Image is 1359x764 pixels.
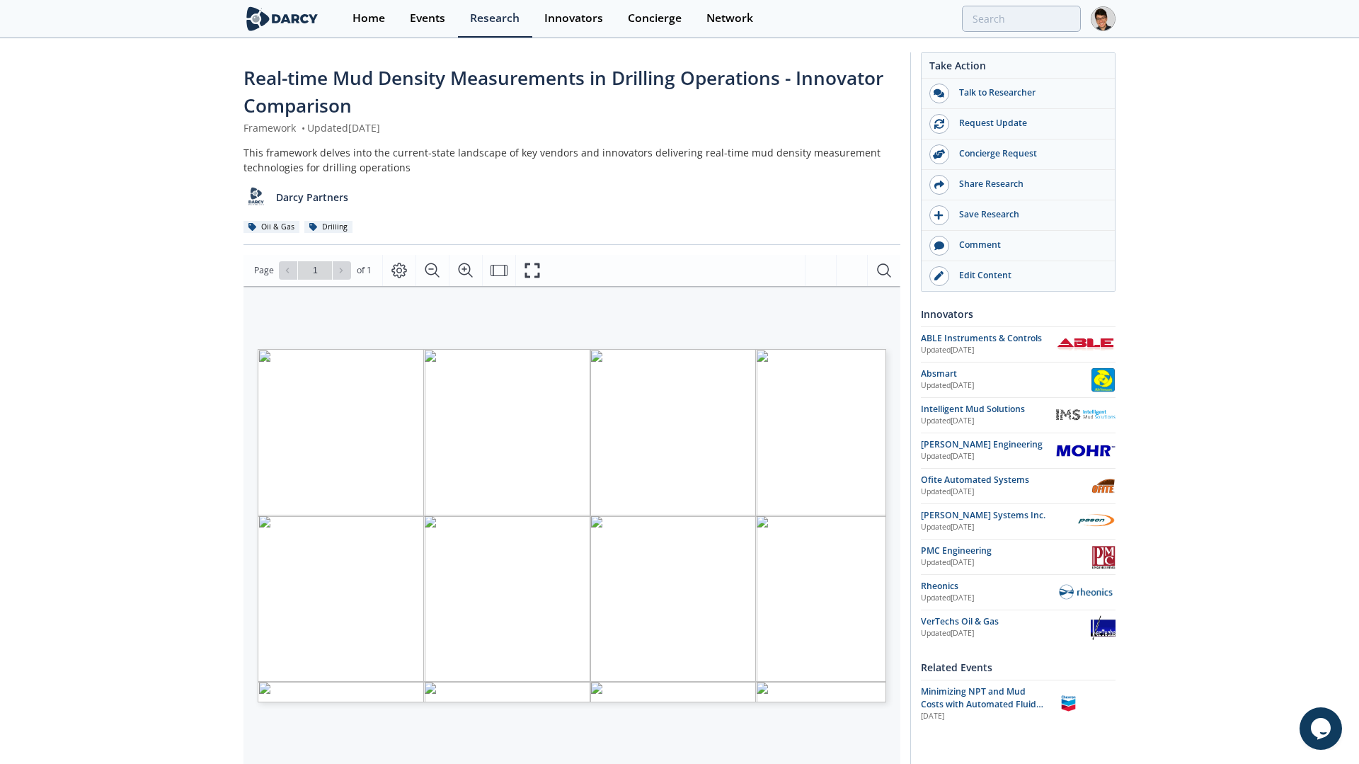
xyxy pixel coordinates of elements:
div: Updated [DATE] [921,345,1056,356]
a: Intelligent Mud Solutions Updated[DATE] Intelligent Mud Solutions [921,403,1116,428]
input: Advanced Search [962,6,1081,32]
div: Concierge Request [949,147,1108,160]
div: [PERSON_NAME] Systems Inc. [921,509,1076,522]
div: Edit Content [949,269,1108,282]
div: Rheonics [921,580,1056,593]
div: Updated [DATE] [921,451,1056,462]
span: Minimizing NPT and Mud Costs with Automated Fluids Intelligence [921,685,1043,724]
img: logo-wide.svg [243,6,321,31]
div: Request Update [949,117,1108,130]
div: [DATE] [921,711,1046,722]
div: Updated [DATE] [921,593,1056,604]
img: Chevron [1056,691,1081,716]
div: [PERSON_NAME] Engineering [921,438,1056,451]
a: [PERSON_NAME] Systems Inc. Updated[DATE] Pason Systems Inc. [921,509,1116,534]
p: Darcy Partners [276,190,348,205]
div: Updated [DATE] [921,557,1091,569]
div: Share Research [949,178,1108,190]
span: • [299,121,307,135]
a: ABLE Instruments & Controls Updated[DATE] ABLE Instruments & Controls [921,332,1116,357]
img: Profile [1091,6,1116,31]
a: [PERSON_NAME] Engineering Updated[DATE] MOHR Engineering [921,438,1116,463]
div: Framework Updated [DATE] [243,120,900,135]
img: ABLE Instruments & Controls [1056,337,1116,351]
a: Edit Content [922,261,1115,291]
div: This framework delves into the current-state landscape of key vendors and innovators delivering r... [243,145,900,175]
div: Updated [DATE] [921,522,1076,533]
img: Pason Systems Inc. [1076,509,1116,534]
span: Real-time Mud Density Measurements in Drilling Operations - Innovator Comparison [243,65,883,118]
div: Updated [DATE] [921,486,1091,498]
div: Concierge [628,13,682,24]
div: Absmart [921,367,1091,380]
div: ABLE Instruments & Controls [921,332,1056,345]
div: Network [706,13,753,24]
div: Talk to Researcher [949,86,1108,99]
iframe: chat widget [1300,707,1345,750]
div: Innovators [921,302,1116,326]
div: Updated [DATE] [921,380,1091,392]
div: Updated [DATE] [921,628,1091,639]
div: Oil & Gas [243,221,299,234]
a: Absmart Updated[DATE] Absmart [921,367,1116,392]
div: PMC Engineering [921,545,1091,557]
div: Ofite Automated Systems [921,474,1091,486]
a: Ofite Automated Systems Updated[DATE] Ofite Automated Systems [921,474,1116,498]
div: Related Events [921,655,1116,680]
div: Innovators [544,13,603,24]
a: PMC Engineering Updated[DATE] PMC Engineering [921,545,1116,569]
a: Minimizing NPT and Mud Costs with Automated Fluids Intelligence [DATE] Chevron [921,685,1116,723]
a: VerTechs Oil & Gas Updated[DATE] VerTechs Oil & Gas [921,615,1116,640]
div: Drilling [304,221,352,234]
div: Events [410,13,445,24]
img: VerTechs Oil & Gas [1091,615,1116,640]
div: Home [352,13,385,24]
img: Ofite Automated Systems [1091,474,1116,498]
img: PMC Engineering [1091,545,1116,569]
a: Rheonics Updated[DATE] Rheonics [921,580,1116,605]
img: MOHR Engineering [1056,443,1116,458]
img: Intelligent Mud Solutions [1056,409,1116,421]
img: Rheonics [1056,582,1116,602]
img: Absmart [1091,367,1116,392]
div: Save Research [949,208,1108,221]
div: Updated [DATE] [921,416,1056,427]
div: Intelligent Mud Solutions [921,403,1056,416]
div: VerTechs Oil & Gas [921,615,1091,628]
div: Research [470,13,520,24]
div: Take Action [922,58,1115,79]
div: Comment [949,239,1108,251]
